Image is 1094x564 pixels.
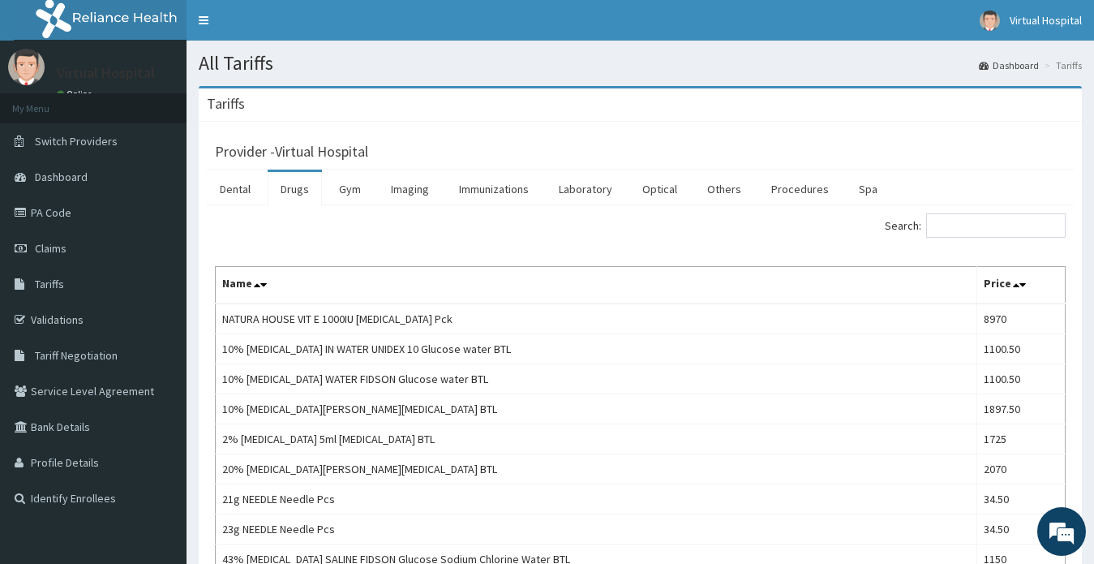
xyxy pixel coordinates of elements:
span: We're online! [94,175,224,339]
td: 34.50 [977,484,1066,514]
textarea: Type your message and hit 'Enter' [8,385,309,441]
a: Laboratory [546,172,625,206]
span: Tariff Negotiation [35,348,118,363]
td: 20% [MEDICAL_DATA][PERSON_NAME][MEDICAL_DATA] BTL [216,454,977,484]
a: Dental [207,172,264,206]
td: 23g NEEDLE Needle Pcs [216,514,977,545]
td: 10% [MEDICAL_DATA] IN WATER UNIDEX 10 Glucose water BTL [216,334,977,364]
td: 2070 [977,454,1066,484]
td: 1897.50 [977,394,1066,424]
h3: Tariffs [207,97,245,111]
label: Search: [885,213,1066,238]
h3: Provider - Virtual Hospital [215,144,368,159]
a: Procedures [758,172,842,206]
div: Minimize live chat window [266,8,305,47]
td: 1725 [977,424,1066,454]
span: Virtual Hospital [1010,13,1082,28]
img: User Image [980,11,1000,31]
a: Immunizations [446,172,542,206]
td: 21g NEEDLE Needle Pcs [216,484,977,514]
td: 34.50 [977,514,1066,545]
li: Tariffs [1040,58,1082,72]
p: Virtual Hospital [57,66,155,80]
a: Others [694,172,754,206]
span: Claims [35,241,66,256]
a: Spa [846,172,890,206]
span: Dashboard [35,170,88,184]
td: 1100.50 [977,334,1066,364]
a: Online [57,88,96,100]
td: 2% [MEDICAL_DATA] 5ml [MEDICAL_DATA] BTL [216,424,977,454]
td: NATURA HOUSE VIT E 1000IU [MEDICAL_DATA] Pck [216,304,977,334]
input: Search: [926,213,1066,238]
img: d_794563401_company_1708531726252_794563401 [30,81,66,122]
td: 10% [MEDICAL_DATA] WATER FIDSON Glucose water BTL [216,364,977,394]
span: Tariffs [35,277,64,291]
a: Drugs [268,172,322,206]
a: Gym [326,172,374,206]
img: User Image [8,49,45,85]
th: Price [977,267,1066,304]
td: 10% [MEDICAL_DATA][PERSON_NAME][MEDICAL_DATA] BTL [216,394,977,424]
th: Name [216,267,977,304]
div: Chat with us now [84,91,272,112]
span: Switch Providers [35,134,118,149]
td: 1100.50 [977,364,1066,394]
a: Optical [629,172,690,206]
h1: All Tariffs [199,53,1082,74]
a: Imaging [378,172,442,206]
td: 8970 [977,304,1066,334]
a: Dashboard [979,58,1039,72]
